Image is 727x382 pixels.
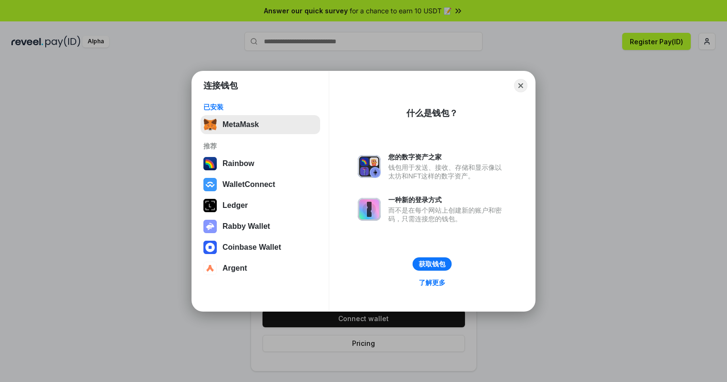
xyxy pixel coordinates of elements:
button: MetaMask [201,115,320,134]
button: Rainbow [201,154,320,173]
div: 已安装 [203,103,317,111]
button: 获取钱包 [413,257,452,271]
div: WalletConnect [222,180,275,189]
button: Close [514,79,527,92]
img: svg+xml,%3Csvg%20xmlns%3D%22http%3A%2F%2Fwww.w3.org%2F2000%2Fsvg%22%20fill%3D%22none%22%20viewBox... [203,220,217,233]
div: 了解更多 [419,278,445,287]
div: Ledger [222,201,248,210]
a: 了解更多 [413,276,451,289]
div: Rainbow [222,159,254,168]
img: svg+xml,%3Csvg%20xmlns%3D%22http%3A%2F%2Fwww.w3.org%2F2000%2Fsvg%22%20fill%3D%22none%22%20viewBox... [358,155,381,178]
h1: 连接钱包 [203,80,238,91]
img: svg+xml,%3Csvg%20width%3D%22120%22%20height%3D%22120%22%20viewBox%3D%220%200%20120%20120%22%20fil... [203,157,217,170]
button: Rabby Wallet [201,217,320,236]
div: 什么是钱包？ [406,108,458,119]
div: Argent [222,264,247,273]
button: Ledger [201,196,320,215]
div: Rabby Wallet [222,222,270,231]
div: 而不是在每个网站上创建新的账户和密码，只需连接您的钱包。 [388,206,506,223]
div: Coinbase Wallet [222,243,281,252]
button: Coinbase Wallet [201,238,320,257]
button: Argent [201,259,320,278]
div: MetaMask [222,120,259,129]
img: svg+xml,%3Csvg%20xmlns%3D%22http%3A%2F%2Fwww.w3.org%2F2000%2Fsvg%22%20width%3D%2228%22%20height%3... [203,199,217,212]
div: 推荐 [203,142,317,150]
img: svg+xml,%3Csvg%20fill%3D%22none%22%20height%3D%2233%22%20viewBox%3D%220%200%2035%2033%22%20width%... [203,118,217,131]
button: WalletConnect [201,175,320,194]
img: svg+xml,%3Csvg%20width%3D%2228%22%20height%3D%2228%22%20viewBox%3D%220%200%2028%2028%22%20fill%3D... [203,262,217,275]
div: 您的数字资产之家 [388,153,506,161]
div: 钱包用于发送、接收、存储和显示像以太坊和NFT这样的数字资产。 [388,163,506,180]
img: svg+xml,%3Csvg%20width%3D%2228%22%20height%3D%2228%22%20viewBox%3D%220%200%2028%2028%22%20fill%3D... [203,241,217,254]
div: 获取钱包 [419,260,445,268]
img: svg+xml,%3Csvg%20width%3D%2228%22%20height%3D%2228%22%20viewBox%3D%220%200%2028%2028%22%20fill%3D... [203,178,217,191]
img: svg+xml,%3Csvg%20xmlns%3D%22http%3A%2F%2Fwww.w3.org%2F2000%2Fsvg%22%20fill%3D%22none%22%20viewBox... [358,198,381,221]
div: 一种新的登录方式 [388,196,506,204]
